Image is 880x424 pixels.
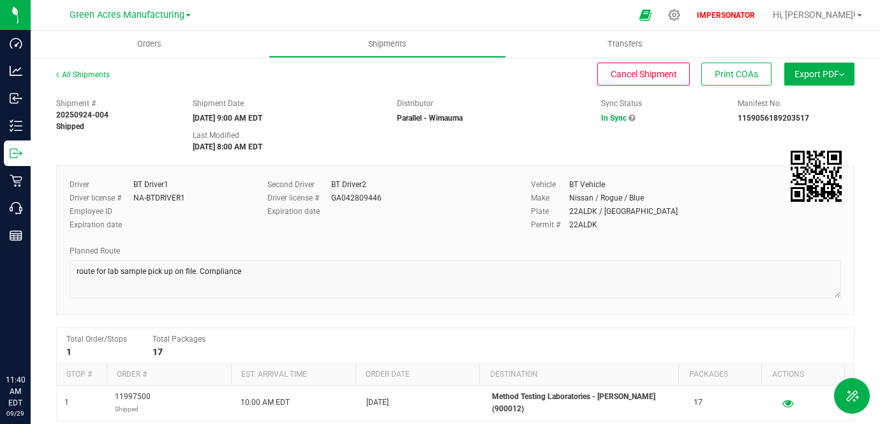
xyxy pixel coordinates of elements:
[397,98,433,109] label: Distributor
[120,38,179,50] span: Orders
[10,64,22,77] inline-svg: Analytics
[531,179,569,190] label: Vehicle
[569,206,678,217] div: 22ALDK / [GEOGRAPHIC_DATA]
[193,98,244,109] label: Shipment Date
[601,114,627,123] span: In Sync
[10,202,22,215] inline-svg: Call Center
[331,192,382,204] div: GA042809446
[56,70,110,79] a: All Shipments
[666,9,682,21] div: Manage settings
[569,219,597,231] div: 22ALDK
[773,10,856,20] span: Hi, [PERSON_NAME]!
[791,151,842,202] qrcode: 20250924-004
[492,391,678,415] p: Method Testing Laboratories - [PERSON_NAME] (900012)
[791,151,842,202] img: Scan me!
[57,364,107,386] th: Stop #
[738,114,809,123] strong: 1159056189203517
[193,130,239,141] label: Last Modified
[692,10,760,21] p: IMPERSONATOR
[10,229,22,242] inline-svg: Reports
[794,69,844,79] span: Export PDF
[10,147,22,160] inline-svg: Outbound
[70,192,133,204] label: Driver license #
[66,347,71,357] strong: 1
[70,179,133,190] label: Driver
[678,364,761,386] th: Packages
[56,122,84,131] strong: Shipped
[56,110,108,119] strong: 20250924-004
[10,92,22,105] inline-svg: Inbound
[397,114,463,123] strong: Parallel - Wimauma
[66,335,127,344] span: Total Order/Stops
[193,114,262,123] strong: [DATE] 9:00 AM EDT
[715,69,758,79] span: Print COAs
[6,409,25,418] p: 09/29
[231,364,355,386] th: Est. arrival time
[267,179,331,190] label: Second Driver
[64,397,69,409] span: 1
[601,98,642,109] label: Sync Status
[784,63,854,86] button: Export PDF
[597,63,690,86] button: Cancel Shipment
[70,206,133,217] label: Employee ID
[569,179,605,190] div: BT Vehicle
[269,31,507,57] a: Shipments
[834,378,870,414] button: Toggle Menu
[506,31,744,57] a: Transfers
[10,119,22,132] inline-svg: Inventory
[10,37,22,50] inline-svg: Dashboard
[331,179,366,190] div: BT Driver2
[267,192,331,204] label: Driver license #
[56,98,174,109] span: Shipment #
[70,246,120,255] span: Planned Route
[267,206,331,217] label: Expiration date
[13,322,51,360] iframe: Resource center
[133,192,185,204] div: NA-BTDRIVER1
[351,38,424,50] span: Shipments
[115,403,151,415] p: Shipped
[115,391,151,415] span: 11997500
[738,98,782,109] label: Manifest No.
[31,31,269,57] a: Orders
[631,3,660,27] span: Open Ecommerce Menu
[531,206,569,217] label: Plate
[531,219,569,231] label: Permit #
[153,347,163,357] strong: 17
[107,364,231,386] th: Order #
[366,397,389,409] span: [DATE]
[694,397,703,409] span: 17
[701,63,772,86] button: Print COAs
[761,364,844,386] th: Actions
[133,179,168,190] div: BT Driver1
[590,38,660,50] span: Transfers
[153,335,205,344] span: Total Packages
[70,219,133,231] label: Expiration date
[193,142,262,151] strong: [DATE] 8:00 AM EDT
[10,174,22,187] inline-svg: Retail
[355,364,480,386] th: Order date
[70,10,184,20] span: Green Acres Manufacturing
[531,192,569,204] label: Make
[611,69,677,79] span: Cancel Shipment
[241,397,290,409] span: 10:00 AM EDT
[569,192,644,204] div: Nissan / Rogue / Blue
[479,364,678,386] th: Destination
[6,374,25,409] p: 11:40 AM EDT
